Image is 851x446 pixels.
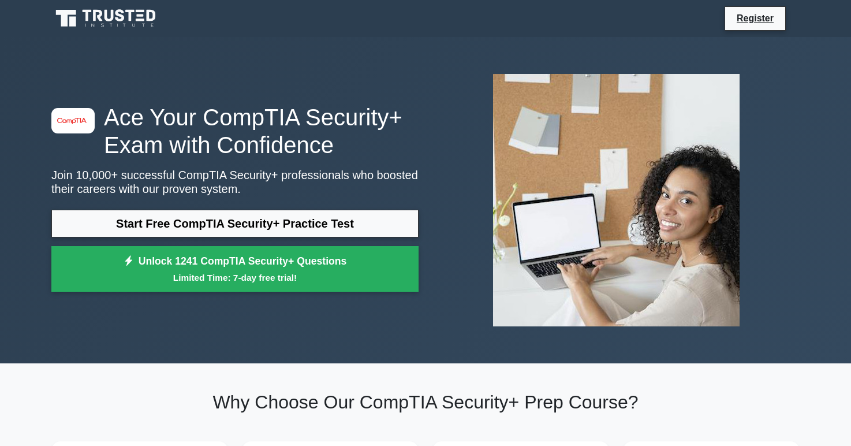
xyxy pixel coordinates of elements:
[51,246,419,292] a: Unlock 1241 CompTIA Security+ QuestionsLimited Time: 7-day free trial!
[51,210,419,237] a: Start Free CompTIA Security+ Practice Test
[730,11,781,25] a: Register
[66,271,404,284] small: Limited Time: 7-day free trial!
[51,168,419,196] p: Join 10,000+ successful CompTIA Security+ professionals who boosted their careers with our proven...
[51,391,800,413] h2: Why Choose Our CompTIA Security+ Prep Course?
[51,103,419,159] h1: Ace Your CompTIA Security+ Exam with Confidence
